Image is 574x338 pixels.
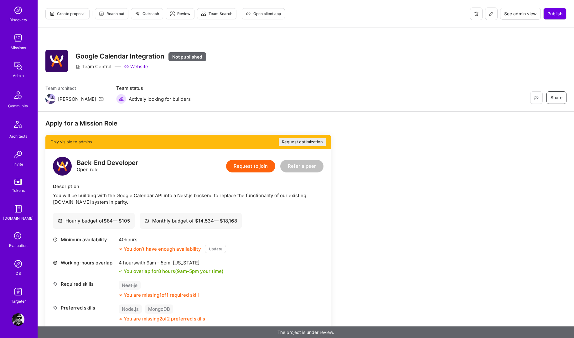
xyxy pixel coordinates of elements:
[16,270,21,277] div: DB
[3,215,34,222] div: [DOMAIN_NAME]
[119,269,122,273] i: icon Check
[116,85,191,91] span: Team status
[12,148,24,161] img: Invite
[226,160,275,172] button: Request to join
[201,11,232,17] span: Team Search
[53,260,58,265] i: icon World
[166,8,194,19] button: Review
[547,11,562,17] span: Publish
[99,11,124,17] span: Reach out
[14,179,22,185] img: tokens
[77,160,138,166] div: Back-End Developer
[10,313,26,326] a: User Avatar
[8,103,28,109] div: Community
[205,245,226,253] button: Update
[135,11,159,17] span: Outreach
[45,8,90,19] button: Create proposal
[124,292,199,298] div: You are missing 1 of 1 required skill
[500,8,541,20] button: See admin view
[12,4,24,17] img: discovery
[168,52,206,61] div: Not published
[504,11,537,17] span: See admin view
[119,293,122,297] i: icon CloseOrange
[551,95,562,101] span: Share
[45,50,68,72] img: Company Logo
[119,281,141,290] div: Nest.js
[11,44,26,51] div: Missions
[124,268,224,274] div: You overlap for 8 hours ( your time)
[12,32,24,44] img: teamwork
[11,298,26,305] div: Targeter
[9,17,27,23] div: Discovery
[13,72,24,79] div: Admin
[53,305,116,311] div: Preferred skills
[124,315,205,322] div: You are missing 2 of 2 preferred skills
[75,52,206,61] h3: Google Calendar Integration
[53,192,323,205] div: You will be building with the Google Calendar API into a Nest.js backend to replace the functiona...
[53,305,58,310] i: icon Tag
[12,202,24,215] img: guide book
[170,11,175,16] i: icon Targeter
[145,260,173,266] span: 9am - 5pm ,
[53,282,58,286] i: icon Tag
[53,157,72,176] img: logo
[75,63,111,70] div: Team Central
[12,60,24,72] img: admin teamwork
[99,96,104,101] i: icon Mail
[170,11,190,17] span: Review
[77,160,138,173] div: Open role
[53,183,323,190] div: Description
[53,259,116,266] div: Working-hours overlap
[131,8,163,19] button: Outreach
[197,8,236,19] button: Team Search
[129,96,191,102] span: Actively looking for builders
[12,230,24,242] i: icon SelectionTeam
[45,94,55,104] img: Team Architect
[534,95,539,100] i: icon EyeClosed
[9,133,27,140] div: Architects
[53,281,116,287] div: Required skills
[119,305,142,314] div: Node.js
[58,218,130,224] div: Hourly budget of $ 84 — $ 105
[144,218,149,223] i: icon Cash
[45,85,104,91] span: Team architect
[49,11,85,17] span: Create proposal
[280,160,323,172] button: Refer a peer
[144,218,237,224] div: Monthly budget of $ 14,534 — $ 18,168
[49,11,54,16] i: icon Proposal
[546,91,566,104] button: Share
[11,88,26,103] img: Community
[279,138,326,146] button: Request optimization
[53,236,116,243] div: Minimum availability
[45,135,331,149] div: Only visible to admins
[177,268,199,274] span: 9am - 5pm
[58,96,96,102] div: [PERSON_NAME]
[38,326,574,338] div: The project is under review.
[12,313,24,326] img: User Avatar
[9,242,28,249] div: Evaluation
[145,305,173,314] div: MongoDB
[116,94,126,104] img: Actively looking for builders
[11,118,26,133] img: Architects
[12,258,24,270] img: Admin Search
[119,317,122,321] i: icon CloseOrange
[543,8,566,20] button: Publish
[12,187,25,194] div: Tokens
[119,259,224,266] div: 4 hours with [US_STATE]
[45,119,331,127] div: Apply for a Mission Role
[119,236,226,243] div: 40 hours
[246,11,281,17] span: Open client app
[95,8,128,19] button: Reach out
[124,63,148,70] a: Website
[53,237,58,242] i: icon Clock
[242,8,285,19] button: Open client app
[13,161,23,167] div: Invite
[58,218,62,223] i: icon Cash
[12,285,24,298] img: Skill Targeter
[119,247,122,251] i: icon CloseOrange
[75,64,80,69] i: icon CompanyGray
[119,246,201,252] div: You don’t have enough availability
